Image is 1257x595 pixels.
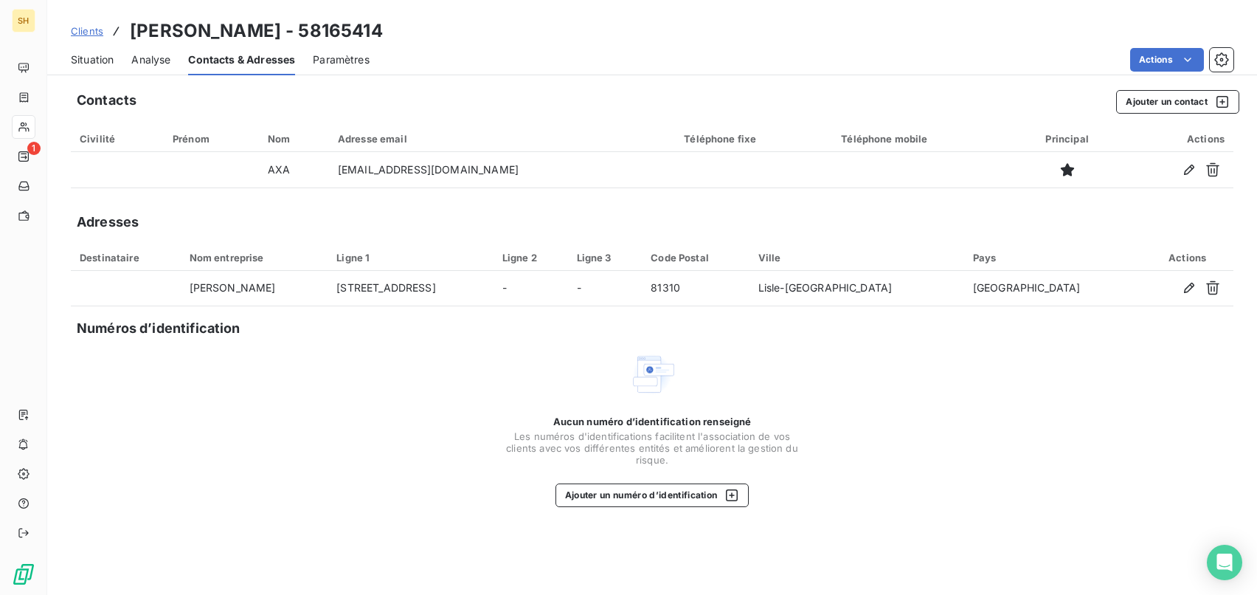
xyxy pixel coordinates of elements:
div: Code Postal [651,252,740,264]
span: Analyse [131,52,170,67]
div: Adresse email [338,133,667,145]
button: Ajouter un contact [1116,90,1239,114]
td: [PERSON_NAME] [181,271,328,306]
div: Open Intercom Messenger [1207,545,1242,580]
div: Téléphone fixe [684,133,823,145]
div: Civilité [80,133,155,145]
img: Empty state [628,351,676,398]
h5: Numéros d’identification [77,318,240,339]
h3: [PERSON_NAME] - 58165414 [130,18,383,44]
span: Paramètres [313,52,370,67]
td: [GEOGRAPHIC_DATA] [964,271,1141,306]
a: Clients [71,24,103,38]
div: SH [12,9,35,32]
div: Ligne 3 [577,252,634,264]
div: Actions [1150,252,1225,264]
span: Les numéros d'identifications facilitent l'association de vos clients avec vos différentes entité... [505,430,800,466]
div: Actions [1129,133,1225,145]
button: Ajouter un numéro d’identification [555,484,749,507]
td: [EMAIL_ADDRESS][DOMAIN_NAME] [329,152,676,188]
div: Nom [268,133,320,145]
div: Téléphone mobile [841,133,1005,145]
h5: Adresses [77,212,139,233]
div: Ligne 1 [336,252,485,264]
div: Ligne 2 [502,252,559,264]
td: [STREET_ADDRESS] [328,271,494,306]
td: - [568,271,643,306]
td: 81310 [642,271,749,306]
h5: Contacts [77,90,136,111]
div: Prénom [173,133,250,145]
span: 1 [27,142,41,155]
span: Situation [71,52,114,67]
td: AXA [259,152,329,188]
img: Logo LeanPay [12,563,35,586]
div: Principal [1023,133,1112,145]
div: Destinataire [80,252,172,264]
span: Contacts & Adresses [188,52,295,67]
button: Actions [1130,48,1204,72]
td: Lisle-[GEOGRAPHIC_DATA] [749,271,964,306]
div: Ville [758,252,955,264]
td: - [494,271,568,306]
div: Nom entreprise [190,252,319,264]
div: Pays [973,252,1132,264]
span: Aucun numéro d’identification renseigné [553,416,752,427]
span: Clients [71,25,103,37]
